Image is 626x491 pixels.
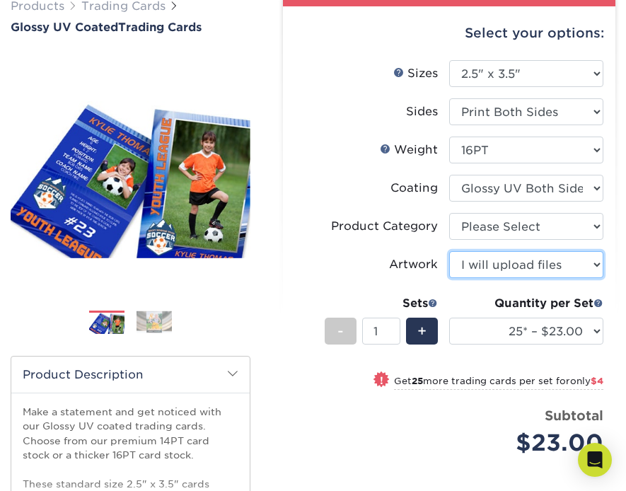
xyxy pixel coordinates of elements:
[412,376,423,386] strong: 25
[11,92,250,258] img: Glossy UV Coated 01
[11,21,250,34] h1: Trading Cards
[11,21,118,34] span: Glossy UV Coated
[417,320,427,342] span: +
[389,256,438,273] div: Artwork
[570,376,603,386] span: only
[449,295,603,312] div: Quantity per Set
[406,103,438,120] div: Sides
[380,141,438,158] div: Weight
[325,295,438,312] div: Sets
[89,311,124,335] img: Trading Cards 01
[337,320,344,342] span: -
[393,65,438,82] div: Sizes
[390,180,438,197] div: Coating
[331,218,438,235] div: Product Category
[394,376,603,390] small: Get more trading cards per set for
[137,311,172,333] img: Trading Cards 02
[591,376,603,386] span: $4
[11,357,250,393] h2: Product Description
[460,426,603,460] div: $23.00
[380,374,383,388] span: !
[545,408,603,423] strong: Subtotal
[578,443,612,477] div: Open Intercom Messenger
[11,21,250,34] a: Glossy UV CoatedTrading Cards
[294,6,604,60] div: Select your options:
